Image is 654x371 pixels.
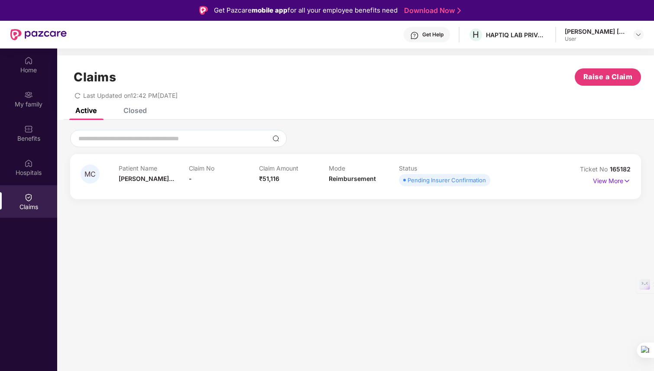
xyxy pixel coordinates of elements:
[24,56,33,65] img: svg+xml;base64,PHN2ZyBpZD0iSG9tZSIgeG1sbnM9Imh0dHA6Ly93d3cudzMub3JnLzIwMDAvc3ZnIiB3aWR0aD0iMjAiIG...
[74,70,116,84] h1: Claims
[252,6,288,14] strong: mobile app
[189,165,259,172] p: Claim No
[24,159,33,168] img: svg+xml;base64,PHN2ZyBpZD0iSG9zcGl0YWxzIiB4bWxucz0iaHR0cDovL3d3dy53My5vcmcvMjAwMC9zdmciIHdpZHRoPS...
[610,165,631,173] span: 165182
[408,176,486,184] div: Pending Insurer Confirmation
[84,171,96,178] span: MC
[399,165,469,172] p: Status
[410,31,419,40] img: svg+xml;base64,PHN2ZyBpZD0iSGVscC0zMngzMiIgeG1sbnM9Imh0dHA6Ly93d3cudzMub3JnLzIwMDAvc3ZnIiB3aWR0aD...
[24,193,33,202] img: svg+xml;base64,PHN2ZyBpZD0iQ2xhaW0iIHhtbG5zPSJodHRwOi8vd3d3LnczLm9yZy8yMDAwL3N2ZyIgd2lkdGg9IjIwIi...
[583,71,633,82] span: Raise a Claim
[272,135,279,142] img: svg+xml;base64,PHN2ZyBpZD0iU2VhcmNoLTMyeDMyIiB4bWxucz0iaHR0cDovL3d3dy53My5vcmcvMjAwMC9zdmciIHdpZH...
[199,6,208,15] img: Logo
[565,35,625,42] div: User
[473,29,479,40] span: H
[329,175,376,182] span: Reimbursement
[74,92,81,99] span: redo
[10,29,67,40] img: New Pazcare Logo
[575,68,641,86] button: Raise a Claim
[83,92,178,99] span: Last Updated on 12:42 PM[DATE]
[75,106,97,115] div: Active
[623,176,631,186] img: svg+xml;base64,PHN2ZyB4bWxucz0iaHR0cDovL3d3dy53My5vcmcvMjAwMC9zdmciIHdpZHRoPSIxNyIgaGVpZ2h0PSIxNy...
[214,5,398,16] div: Get Pazcare for all your employee benefits need
[565,27,625,35] div: [PERSON_NAME] [PERSON_NAME] Chandarki
[123,106,147,115] div: Closed
[457,6,461,15] img: Stroke
[259,175,279,182] span: ₹51,116
[422,31,444,38] div: Get Help
[189,175,192,182] span: -
[119,165,189,172] p: Patient Name
[404,6,458,15] a: Download Now
[593,174,631,186] p: View More
[486,31,547,39] div: HAPTIQ LAB PRIVATE LIMITED
[259,165,329,172] p: Claim Amount
[24,125,33,133] img: svg+xml;base64,PHN2ZyBpZD0iQmVuZWZpdHMiIHhtbG5zPSJodHRwOi8vd3d3LnczLm9yZy8yMDAwL3N2ZyIgd2lkdGg9Ij...
[635,31,642,38] img: svg+xml;base64,PHN2ZyBpZD0iRHJvcGRvd24tMzJ4MzIiIHhtbG5zPSJodHRwOi8vd3d3LnczLm9yZy8yMDAwL3N2ZyIgd2...
[24,90,33,99] img: svg+xml;base64,PHN2ZyB3aWR0aD0iMjAiIGhlaWdodD0iMjAiIHZpZXdCb3g9IjAgMCAyMCAyMCIgZmlsbD0ibm9uZSIgeG...
[580,165,610,173] span: Ticket No
[329,165,399,172] p: Mode
[119,175,174,182] span: [PERSON_NAME]...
